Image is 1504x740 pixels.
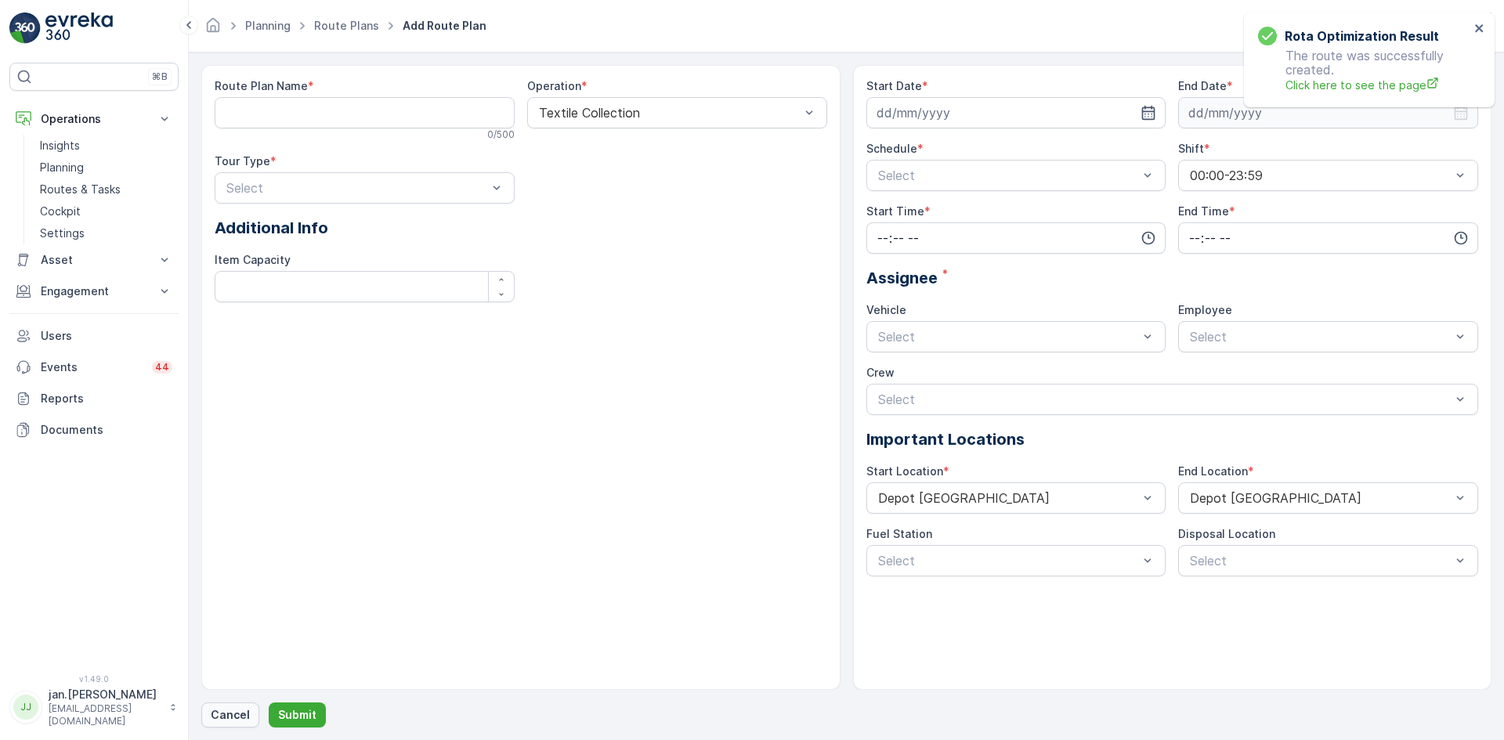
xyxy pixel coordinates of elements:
[866,527,932,540] label: Fuel Station
[9,244,179,276] button: Asset
[9,320,179,352] a: Users
[866,79,922,92] label: Start Date
[1178,97,1478,128] input: dd/mm/yyyy
[1474,22,1485,37] button: close
[1190,551,1451,570] p: Select
[527,79,581,92] label: Operation
[866,428,1479,451] p: Important Locations
[314,19,379,32] a: Route Plans
[878,327,1139,346] p: Select
[34,179,179,200] a: Routes & Tasks
[866,366,895,379] label: Crew
[878,166,1139,185] p: Select
[34,157,179,179] a: Planning
[9,414,179,446] a: Documents
[215,253,291,266] label: Item Capacity
[1285,27,1439,45] h3: Rota optimization result
[1178,527,1275,540] label: Disposal Location
[1190,327,1451,346] p: Select
[1178,204,1229,218] label: End Time
[41,328,172,344] p: Users
[41,283,147,299] p: Engagement
[41,422,172,438] p: Documents
[34,200,179,222] a: Cockpit
[49,702,161,727] p: [EMAIL_ADDRESS][DOMAIN_NAME]
[487,128,515,141] p: 0 / 500
[215,79,308,92] label: Route Plan Name
[866,266,938,290] span: Assignee
[1178,142,1204,155] label: Shift
[269,702,326,727] button: Submit
[41,252,147,268] p: Asset
[878,551,1139,570] p: Select
[13,695,38,720] div: JJ
[278,707,316,723] p: Submit
[9,674,179,684] span: v 1.49.0
[211,707,250,723] p: Cancel
[866,142,917,155] label: Schedule
[9,687,179,727] button: JJjan.[PERSON_NAME][EMAIL_ADDRESS][DOMAIN_NAME]
[9,13,41,44] img: logo
[34,135,179,157] a: Insights
[245,19,291,32] a: Planning
[399,18,490,34] span: Add Route Plan
[204,23,222,36] a: Homepage
[152,70,168,83] p: ⌘B
[9,276,179,307] button: Engagement
[9,352,179,383] a: Events44
[34,222,179,244] a: Settings
[40,138,80,153] p: Insights
[9,103,179,135] button: Operations
[866,464,943,478] label: Start Location
[41,391,172,406] p: Reports
[866,97,1166,128] input: dd/mm/yyyy
[1178,79,1227,92] label: End Date
[866,303,906,316] label: Vehicle
[866,204,924,218] label: Start Time
[9,383,179,414] a: Reports
[1178,464,1248,478] label: End Location
[226,179,487,197] p: Select
[215,216,328,240] span: Additional Info
[155,361,169,374] p: 44
[1178,303,1232,316] label: Employee
[41,359,143,375] p: Events
[45,13,113,44] img: logo_light-DOdMpM7g.png
[215,154,270,168] label: Tour Type
[1258,49,1470,93] p: The route was successfully created.
[1285,77,1470,93] a: Click here to see the page
[40,182,121,197] p: Routes & Tasks
[49,687,161,702] p: jan.[PERSON_NAME]
[878,390,1452,409] p: Select
[201,702,259,727] button: Cancel
[41,111,147,127] p: Operations
[40,204,81,219] p: Cockpit
[40,160,84,175] p: Planning
[40,226,85,241] p: Settings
